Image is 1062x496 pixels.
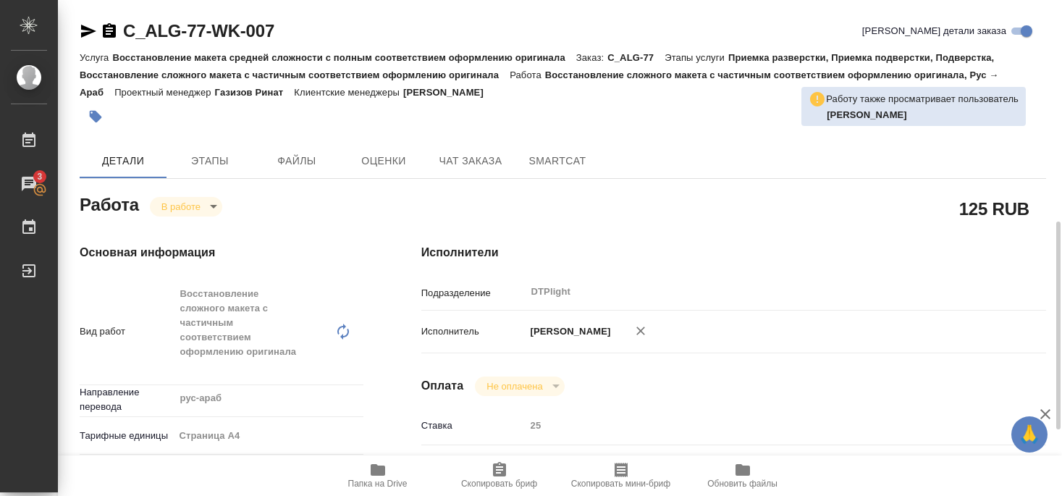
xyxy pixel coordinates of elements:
button: Не оплачена [482,380,547,392]
span: Папка на Drive [348,479,408,489]
p: Работу также просматривает пользователь [826,92,1019,106]
p: Работа [510,70,545,80]
button: Скопировать ссылку для ЯМессенджера [80,22,97,40]
p: Проектный менеджер [114,87,214,98]
div: В работе [150,197,222,217]
span: Оценки [349,152,418,170]
button: 🙏 [1011,416,1048,453]
p: Исполнитель [421,324,526,339]
h4: Исполнители [421,244,1046,261]
p: Ставка [421,419,526,433]
div: Страница А4 [174,424,363,448]
button: Папка на Drive [317,455,439,496]
button: Добавить тэг [80,101,111,133]
span: SmartCat [523,152,592,170]
p: Вид работ [80,324,174,339]
span: Файлы [262,152,332,170]
span: [PERSON_NAME] детали заказа [862,24,1006,38]
p: Этапы услуги [665,52,728,63]
h2: 125 RUB [959,196,1029,221]
input: Пустое поле [526,415,994,436]
button: В работе [157,201,205,213]
p: Заказ: [576,52,607,63]
p: [PERSON_NAME] [403,87,494,98]
p: Чулец Елена [827,108,1019,122]
span: Детали [88,152,158,170]
p: Тарифные единицы [80,429,174,443]
span: Чат заказа [436,152,505,170]
a: C_ALG-77-WK-007 [123,21,274,41]
p: Клиентские менеджеры [294,87,403,98]
h2: Работа [80,190,139,217]
span: Этапы [175,152,245,170]
span: Обновить файлы [707,479,777,489]
h4: Основная информация [80,244,363,261]
span: 3 [28,169,51,184]
p: Восстановление макета средней сложности с полным соответствием оформлению оригинала [112,52,576,63]
button: Обновить файлы [682,455,804,496]
button: Скопировать ссылку [101,22,118,40]
h4: Оплата [421,377,464,395]
span: Скопировать бриф [461,479,537,489]
p: Газизов Ринат [215,87,295,98]
span: Скопировать мини-бриф [571,479,670,489]
button: Скопировать бриф [439,455,560,496]
p: C_ALG-77 [607,52,665,63]
div: RUB [526,451,994,476]
div: В работе [475,377,564,396]
p: Услуга [80,52,112,63]
a: 3 [4,166,54,202]
button: Скопировать мини-бриф [560,455,682,496]
span: 🙏 [1017,419,1042,450]
p: Подразделение [421,286,526,300]
b: [PERSON_NAME] [827,109,907,120]
p: Направление перевода [80,385,174,414]
button: Удалить исполнителя [625,315,657,347]
p: [PERSON_NAME] [526,324,611,339]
